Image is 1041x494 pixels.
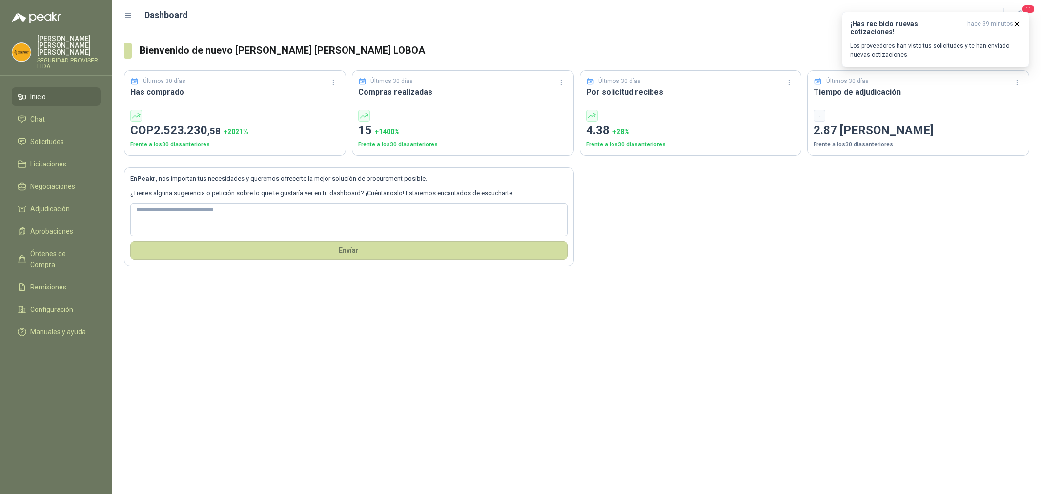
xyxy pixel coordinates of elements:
[130,122,340,140] p: COP
[814,122,1023,140] p: 2.87 [PERSON_NAME]
[358,140,568,149] p: Frente a los 30 días anteriores
[12,110,101,128] a: Chat
[143,77,185,86] p: Últimos 30 días
[12,222,101,241] a: Aprobaciones
[586,122,796,140] p: 4.38
[137,175,156,182] b: Peakr
[37,35,101,56] p: [PERSON_NAME] [PERSON_NAME] [PERSON_NAME]
[30,226,73,237] span: Aprobaciones
[12,155,101,173] a: Licitaciones
[30,136,64,147] span: Solicitudes
[12,245,101,274] a: Órdenes de Compra
[130,174,568,184] p: En , nos importan tus necesidades y queremos ofrecerte la mejor solución de procurement posible.
[967,20,1013,36] span: hace 39 minutos
[30,159,66,169] span: Licitaciones
[130,86,340,98] h3: Has comprado
[358,122,568,140] p: 15
[30,282,66,292] span: Remisiones
[12,200,101,218] a: Adjudicación
[30,327,86,337] span: Manuales y ayuda
[207,125,221,137] span: ,58
[130,140,340,149] p: Frente a los 30 días anteriores
[850,41,1021,59] p: Los proveedores han visto tus solicitudes y te han enviado nuevas cotizaciones.
[130,188,568,198] p: ¿Tienes alguna sugerencia o petición sobre lo que te gustaría ver en tu dashboard? ¡Cuéntanoslo! ...
[1021,4,1035,14] span: 11
[358,86,568,98] h3: Compras realizadas
[30,114,45,124] span: Chat
[130,241,568,260] button: Envíar
[814,86,1023,98] h3: Tiempo de adjudicación
[12,177,101,196] a: Negociaciones
[842,12,1029,67] button: ¡Has recibido nuevas cotizaciones!hace 39 minutos Los proveedores han visto tus solicitudes y te ...
[612,128,630,136] span: + 28 %
[850,20,963,36] h3: ¡Has recibido nuevas cotizaciones!
[586,86,796,98] h3: Por solicitud recibes
[12,43,31,62] img: Company Logo
[30,304,73,315] span: Configuración
[12,12,61,23] img: Logo peakr
[30,91,46,102] span: Inicio
[224,128,248,136] span: + 2021 %
[826,77,869,86] p: Últimos 30 días
[375,128,400,136] span: + 1400 %
[814,110,825,122] div: -
[598,77,641,86] p: Últimos 30 días
[30,181,75,192] span: Negociaciones
[12,300,101,319] a: Configuración
[154,123,221,137] span: 2.523.230
[12,323,101,341] a: Manuales y ayuda
[140,43,1029,58] h3: Bienvenido de nuevo [PERSON_NAME] [PERSON_NAME] LOBOA
[12,132,101,151] a: Solicitudes
[586,140,796,149] p: Frente a los 30 días anteriores
[370,77,413,86] p: Últimos 30 días
[30,204,70,214] span: Adjudicación
[12,278,101,296] a: Remisiones
[814,140,1023,149] p: Frente a los 30 días anteriores
[1012,7,1029,24] button: 11
[12,87,101,106] a: Inicio
[144,8,188,22] h1: Dashboard
[37,58,101,69] p: SEGURIDAD PROVISER LTDA
[30,248,91,270] span: Órdenes de Compra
